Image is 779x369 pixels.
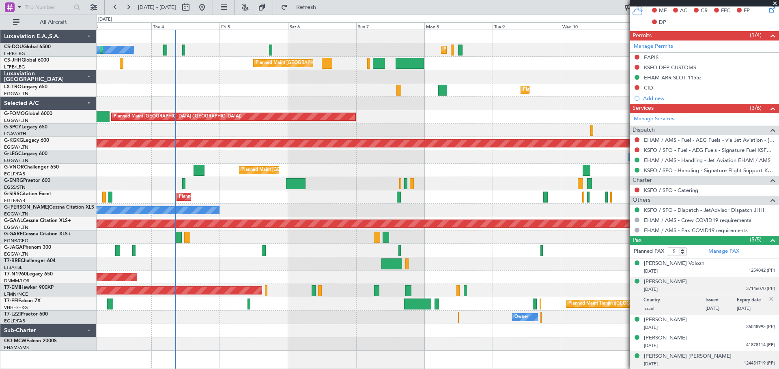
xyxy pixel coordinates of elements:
[4,285,20,290] span: T7-EMI
[4,299,18,303] span: T7-FFI
[633,236,641,245] span: Pax
[644,137,775,143] a: EHAM / AMS - Fuel - AEG Fuels - via Jet Aviation - [GEOGRAPHIC_DATA] / AMS
[4,264,22,271] a: LTBA/ISL
[644,260,704,268] div: [PERSON_NAME] Volozh
[241,164,369,176] div: Planned Maint [GEOGRAPHIC_DATA] ([GEOGRAPHIC_DATA])
[750,235,762,244] span: (5/5)
[4,158,28,164] a: EGGW/LTN
[4,85,22,90] span: LX-TRO
[4,151,47,156] a: G-LEGCLegacy 600
[4,224,28,230] a: EGGW/LTN
[4,184,26,190] a: EGSS/STN
[4,285,54,290] a: T7-EMIHawker 900XP
[4,91,28,97] a: EGGW/LTN
[644,361,658,367] span: [DATE]
[644,352,732,360] div: [PERSON_NAME] [PERSON_NAME]
[633,176,652,185] span: Charter
[633,196,650,205] span: Others
[643,297,706,305] p: Country
[634,43,673,51] a: Manage Permits
[643,305,706,314] p: Israel
[4,318,25,324] a: EGLF/FAB
[706,297,737,305] p: Issued
[644,167,775,174] a: KSFO / SFO - Handling - Signature Flight Support KSFO / SFO
[629,22,697,30] div: Thu 11
[219,22,288,30] div: Fri 5
[644,278,687,286] div: [PERSON_NAME]
[4,165,24,170] span: G-VNOR
[4,131,26,137] a: LGAV/ATH
[4,171,25,177] a: EGLF/FAB
[4,117,28,124] a: EGGW/LTN
[4,251,28,257] a: EGGW/LTN
[21,19,86,25] span: All Aircraft
[4,125,22,130] span: G-SPCY
[289,4,323,10] span: Refresh
[4,138,49,143] a: G-KGKGLegacy 600
[659,19,666,27] span: DP
[4,232,71,237] a: G-GARECessna Citation XLS+
[256,57,383,69] div: Planned Maint [GEOGRAPHIC_DATA] ([GEOGRAPHIC_DATA])
[644,187,698,194] a: KSFO / SFO - Catering
[746,342,775,349] span: 41878114 (PP)
[4,58,22,63] span: CS-JHH
[4,345,29,351] a: EHAM/AMS
[706,305,737,314] p: [DATE]
[4,85,47,90] a: LX-TROLegacy 650
[4,339,57,343] a: OO-MCWFalcon 2000S
[179,191,307,203] div: Planned Maint [GEOGRAPHIC_DATA] ([GEOGRAPHIC_DATA])
[4,218,71,223] a: G-GAALCessna Citation XLS+
[644,207,764,213] a: KSFO / SFO - Dispatch - JetAdvisor Dispatch JHH
[644,316,687,324] div: [PERSON_NAME]
[4,312,21,317] span: T7-LZZI
[4,111,52,116] a: G-FOMOGlobal 6000
[4,205,49,210] span: G-[PERSON_NAME]
[768,295,775,303] img: close
[708,247,739,256] a: Manage PAX
[749,267,775,274] span: 1259042 (PP)
[561,22,629,30] div: Wed 10
[750,104,762,112] span: (3/6)
[4,312,48,317] a: T7-LZZIPraetor 600
[644,74,702,81] div: EHAM ARR SLOT 1155z
[634,115,674,123] a: Manage Services
[98,16,112,23] div: [DATE]
[4,339,26,343] span: OO-MCW
[4,258,56,263] a: T7-BREChallenger 604
[4,125,47,130] a: G-SPCYLegacy 650
[633,104,654,113] span: Services
[4,165,59,170] a: G-VNORChallenger 650
[4,218,23,223] span: G-GAAL
[443,44,571,56] div: Planned Maint [GEOGRAPHIC_DATA] ([GEOGRAPHIC_DATA])
[644,54,658,61] div: EAPIS
[750,31,762,39] span: (1/4)
[721,7,730,15] span: FFC
[4,192,19,196] span: G-SIRS
[356,22,424,30] div: Sun 7
[4,51,25,57] a: LFPB/LBG
[493,22,561,30] div: Tue 9
[4,258,21,263] span: T7-BRE
[138,4,176,11] span: [DATE] - [DATE]
[4,178,23,183] span: G-ENRG
[424,22,493,30] div: Mon 8
[4,111,25,116] span: G-FOMO
[644,147,775,154] a: KSFO / SFO - Fuel - AEG Fuels - Signature Fuel KSFO / SFO
[4,272,27,277] span: T7-N1960
[114,111,241,123] div: Planned Maint [GEOGRAPHIC_DATA] ([GEOGRAPHIC_DATA])
[4,198,25,204] a: EGLF/FAB
[4,245,23,250] span: G-JAGA
[746,324,775,331] span: 36048995 (PP)
[744,360,775,367] span: 124451719 (PP)
[102,44,230,56] div: Planned Maint [GEOGRAPHIC_DATA] ([GEOGRAPHIC_DATA])
[4,238,28,244] a: EGNR/CEG
[4,272,53,277] a: T7-N1960Legacy 650
[4,192,51,196] a: G-SIRSCitation Excel
[4,45,51,49] a: CS-DOUGlobal 6500
[644,157,770,164] a: EHAM / AMS - Handling - Jet Aviation EHAM / AMS
[737,297,768,305] p: Expiry date
[4,305,28,311] a: VHHH/HKG
[4,151,22,156] span: G-LEGC
[4,278,29,284] a: DNMM/LOS
[4,291,28,297] a: LFMN/NCE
